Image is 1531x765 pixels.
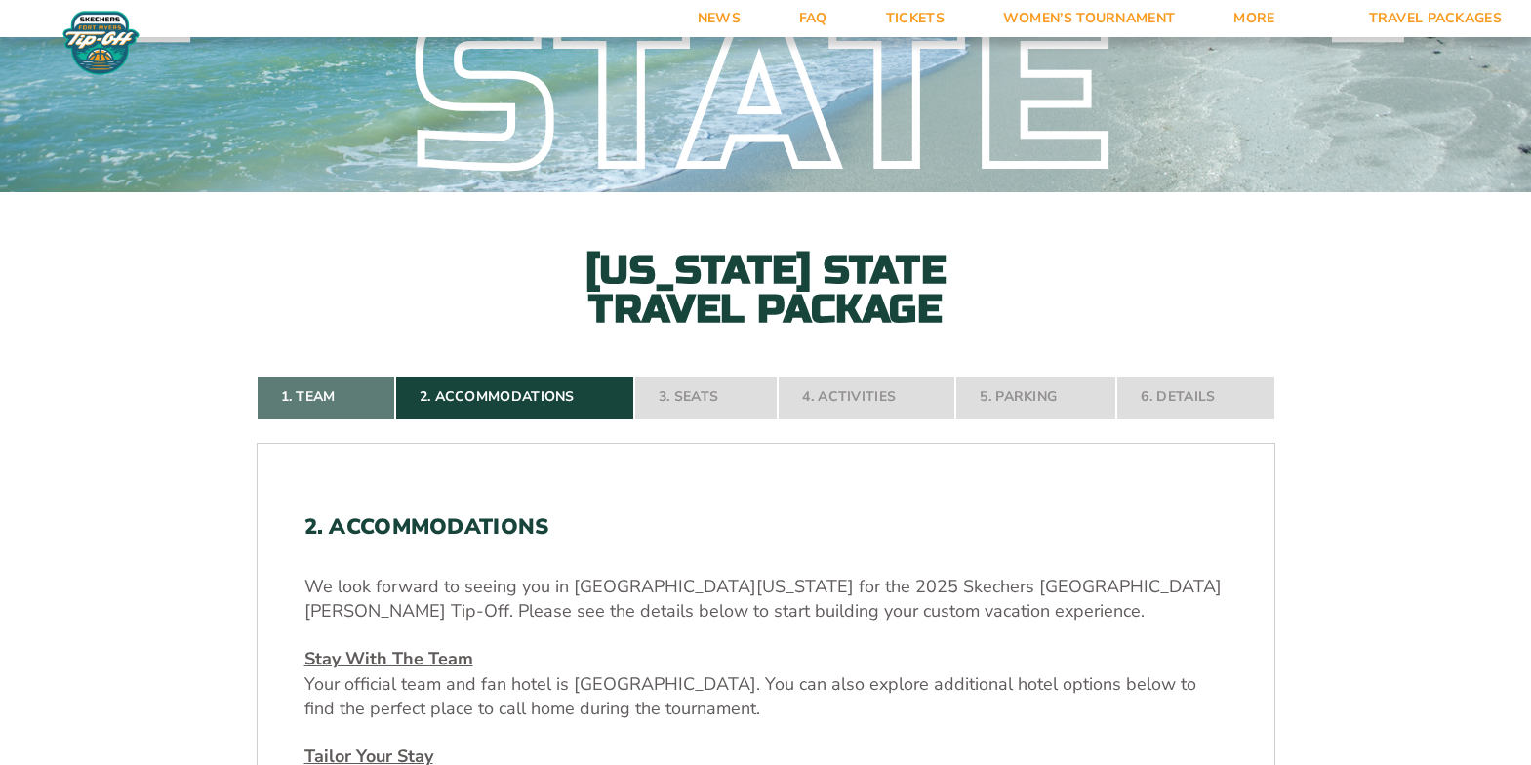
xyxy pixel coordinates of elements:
[257,376,395,419] a: 1. Team
[304,514,1228,540] h2: 2. Accommodations
[59,10,143,76] img: Fort Myers Tip-Off
[304,575,1228,624] p: We look forward to seeing you in [GEOGRAPHIC_DATA][US_STATE] for the 2025 Skechers [GEOGRAPHIC_DA...
[304,672,1196,720] span: Your official team and fan hotel is [GEOGRAPHIC_DATA]. You can also explore additional hotel opti...
[304,647,473,670] u: Stay With The Team
[551,251,981,329] h2: [US_STATE] State Travel Package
